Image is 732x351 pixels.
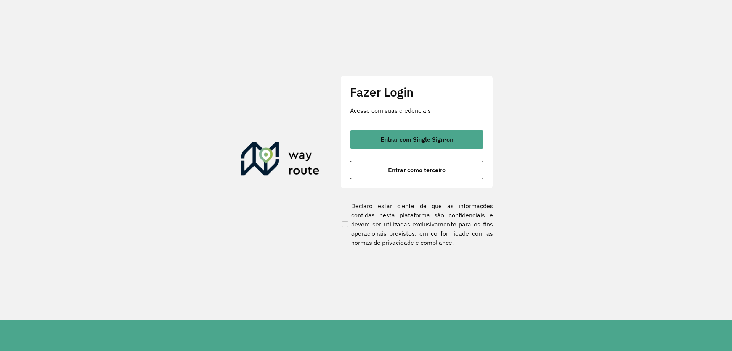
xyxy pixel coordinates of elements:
p: Acesse com suas credenciais [350,106,483,115]
img: Roteirizador AmbevTech [241,142,319,179]
button: button [350,161,483,179]
h2: Fazer Login [350,85,483,99]
span: Entrar com Single Sign-on [380,136,453,142]
label: Declaro estar ciente de que as informações contidas nesta plataforma são confidenciais e devem se... [340,201,493,247]
span: Entrar como terceiro [388,167,446,173]
button: button [350,130,483,149]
